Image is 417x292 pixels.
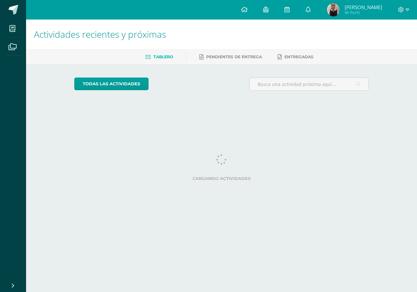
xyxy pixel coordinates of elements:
span: Mi Perfil [345,10,382,15]
input: Busca una actividad próxima aquí... [250,78,369,90]
img: cd5a91326a695894c1927037dc48d495.png [327,3,340,16]
span: Pendientes de entrega [206,54,262,59]
span: Actividades recientes y próximas [34,28,166,40]
span: [PERSON_NAME] [345,4,382,10]
a: Entregadas [278,52,313,62]
span: Tablero [153,54,173,59]
a: todas las Actividades [74,77,149,90]
label: Cargando actividades [74,176,369,181]
a: Tablero [145,52,173,62]
a: Pendientes de entrega [199,52,262,62]
span: Entregadas [284,54,313,59]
